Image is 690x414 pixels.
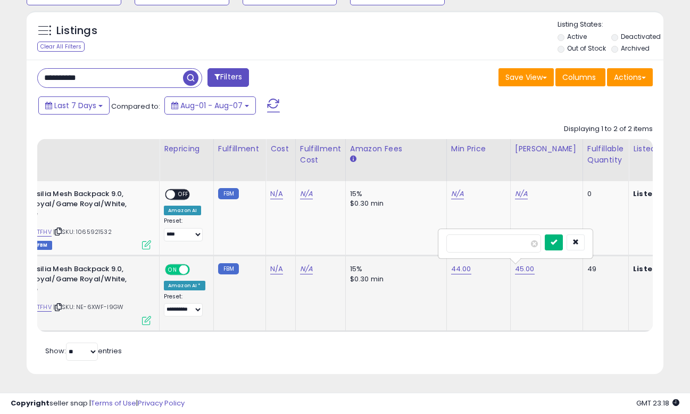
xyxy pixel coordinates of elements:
div: Clear All Filters [37,42,85,52]
span: Show: entries [45,346,122,356]
div: [PERSON_NAME] [515,143,578,155]
span: | SKU: 1065921532 [53,228,112,236]
span: FBM [33,241,52,250]
b: NIKE Brasilia Mesh Backpack 9.0, Game Royal/Game Royal/White, One Size [7,189,136,222]
b: NIKE Brasilia Mesh Backpack 9.0, Game Royal/Game Royal/White, One Size [7,264,136,297]
span: OFF [175,190,192,199]
a: N/A [451,189,464,199]
div: Displaying 1 to 2 of 2 items [564,124,653,134]
span: Aug-01 - Aug-07 [180,100,243,111]
span: Columns [562,72,596,83]
span: OFF [188,265,205,274]
small: FBM [218,263,239,274]
a: N/A [270,189,283,199]
span: 2025-08-17 23:18 GMT [636,398,679,408]
div: Cost [270,143,291,155]
b: Listed Price: [633,189,681,199]
div: Min Price [451,143,506,155]
a: N/A [515,189,528,199]
a: 45.00 [515,264,535,274]
small: Amazon Fees. [350,155,356,164]
button: Save View [498,68,554,86]
div: 15% [350,264,438,274]
button: Last 7 Days [38,96,110,115]
div: Preset: [164,217,205,241]
label: Archived [621,44,650,53]
a: 44.00 [451,264,471,274]
div: 0 [587,189,620,199]
div: Amazon AI * [164,281,205,290]
a: N/A [270,264,283,274]
a: Privacy Policy [138,398,185,408]
button: Columns [555,68,605,86]
span: Last 7 Days [54,100,96,111]
p: Listing States: [558,20,663,30]
span: | SKU: NE-6XWF-I9GW [53,303,123,311]
b: Listed Price: [633,264,681,274]
div: 49 [587,264,620,274]
button: Actions [607,68,653,86]
span: ON [166,265,179,274]
strong: Copyright [11,398,49,408]
a: Terms of Use [91,398,136,408]
button: Aug-01 - Aug-07 [164,96,256,115]
div: $0.30 min [350,274,438,284]
a: N/A [300,189,313,199]
div: 15% [350,189,438,199]
label: Deactivated [621,32,661,41]
h5: Listings [56,23,97,38]
label: Out of Stock [567,44,606,53]
div: Fulfillable Quantity [587,143,624,166]
div: $0.30 min [350,199,438,208]
div: Amazon Fees [350,143,442,155]
div: seller snap | | [11,399,185,409]
a: N/A [300,264,313,274]
button: Filters [207,68,249,87]
span: Compared to: [111,101,160,111]
label: Active [567,32,587,41]
div: Preset: [164,293,205,317]
div: Fulfillment [218,143,261,155]
small: FBM [218,188,239,199]
div: Fulfillment Cost [300,143,341,166]
div: Repricing [164,143,209,155]
div: Amazon AI [164,206,201,215]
